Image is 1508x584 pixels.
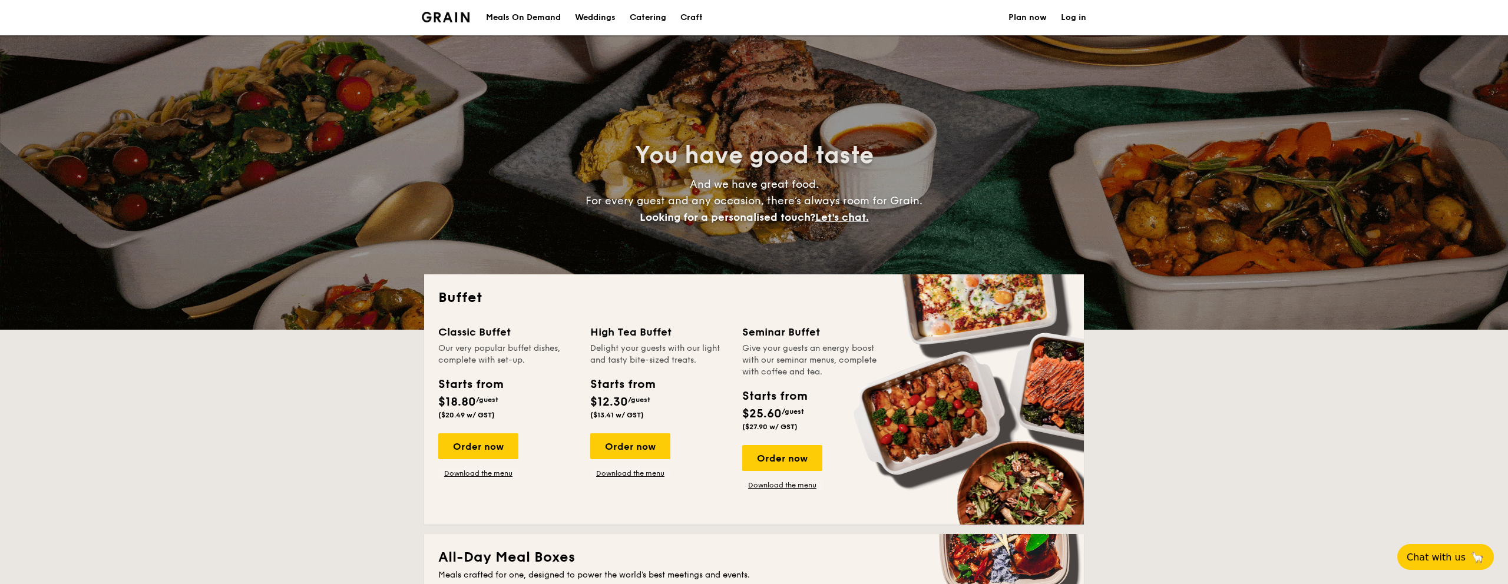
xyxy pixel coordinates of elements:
span: $12.30 [590,395,628,409]
h2: Buffet [438,288,1070,307]
span: /guest [476,396,498,404]
span: And we have great food. For every guest and any occasion, there’s always room for Grain. [586,178,922,224]
div: Order now [438,433,518,459]
img: Grain [422,12,469,22]
div: Starts from [438,376,502,393]
div: Classic Buffet [438,324,576,340]
span: ($20.49 w/ GST) [438,411,495,419]
div: Our very popular buffet dishes, complete with set-up. [438,343,576,366]
button: Chat with us🦙 [1397,544,1494,570]
span: 🦙 [1470,550,1484,564]
span: Looking for a personalised touch? [640,211,815,224]
div: Order now [590,433,670,459]
span: You have good taste [635,141,874,170]
span: $18.80 [438,395,476,409]
div: Delight your guests with our light and tasty bite-sized treats. [590,343,728,366]
a: Download the menu [742,480,822,490]
span: ($27.90 w/ GST) [742,423,798,431]
a: Logotype [422,12,469,22]
div: Starts from [590,376,654,393]
h2: All-Day Meal Boxes [438,548,1070,567]
span: /guest [628,396,650,404]
div: Order now [742,445,822,471]
a: Download the menu [438,469,518,478]
span: Chat with us [1407,552,1466,563]
a: Download the menu [590,469,670,478]
div: Give your guests an energy boost with our seminar menus, complete with coffee and tea. [742,343,880,378]
span: ($13.41 w/ GST) [590,411,644,419]
span: /guest [782,407,804,416]
span: $25.60 [742,407,782,421]
div: High Tea Buffet [590,324,728,340]
div: Seminar Buffet [742,324,880,340]
div: Meals crafted for one, designed to power the world's best meetings and events. [438,569,1070,581]
span: Let's chat. [815,211,869,224]
div: Starts from [742,387,806,405]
